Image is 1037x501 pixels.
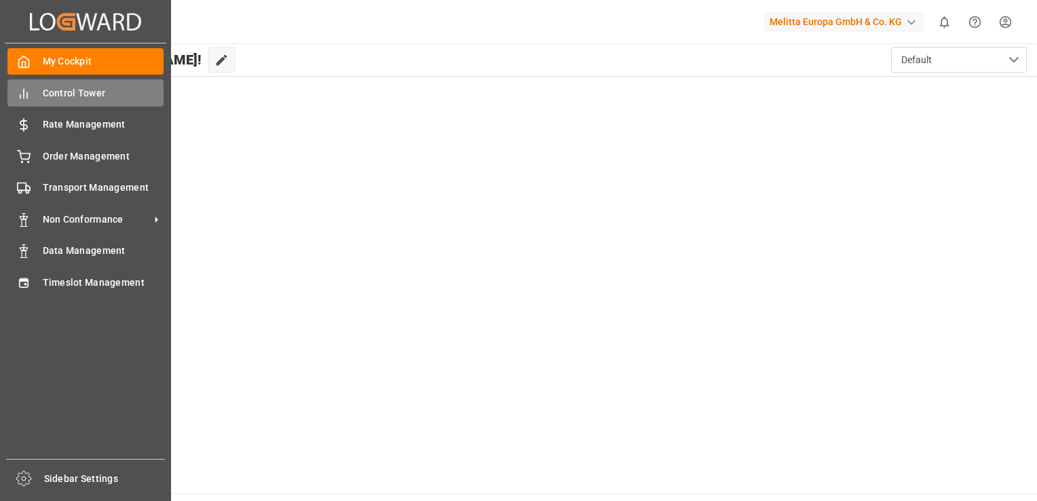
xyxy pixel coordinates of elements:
[7,111,164,138] a: Rate Management
[43,149,164,164] span: Order Management
[7,174,164,201] a: Transport Management
[43,276,164,290] span: Timeslot Management
[7,238,164,264] a: Data Management
[7,143,164,169] a: Order Management
[901,53,932,67] span: Default
[43,86,164,100] span: Control Tower
[43,181,164,195] span: Transport Management
[44,472,166,486] span: Sidebar Settings
[891,47,1027,73] button: open menu
[7,269,164,295] a: Timeslot Management
[43,244,164,258] span: Data Management
[929,7,960,37] button: show 0 new notifications
[56,47,202,73] span: Hello [PERSON_NAME]!
[7,48,164,75] a: My Cockpit
[43,54,164,69] span: My Cockpit
[960,7,990,37] button: Help Center
[43,212,150,227] span: Non Conformance
[764,9,929,35] button: Melitta Europa GmbH & Co. KG
[764,12,924,32] div: Melitta Europa GmbH & Co. KG
[43,117,164,132] span: Rate Management
[7,79,164,106] a: Control Tower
